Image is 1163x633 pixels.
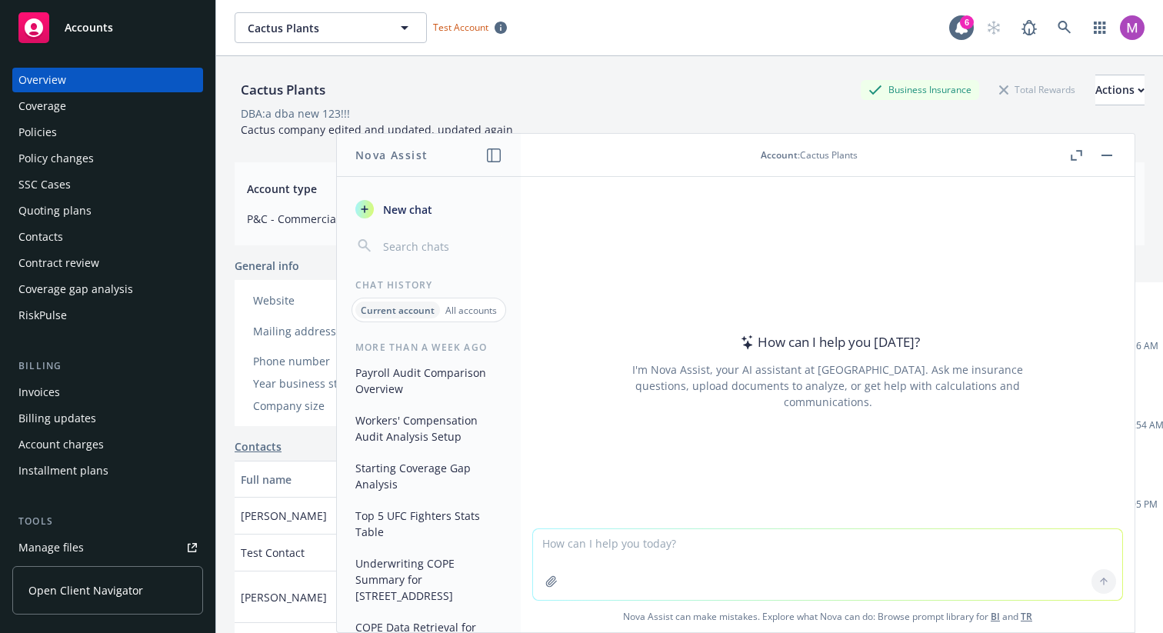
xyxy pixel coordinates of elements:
[991,80,1083,99] div: Total Rewards
[761,148,858,162] div: : Cactus Plants
[736,332,920,352] div: How can I help you [DATE]?
[235,12,427,43] button: Cactus Plants
[241,122,513,137] span: Cactus company edited and updated, updated again
[18,535,84,560] div: Manage files
[18,458,108,483] div: Installment plans
[337,278,521,292] div: Chat History
[18,172,71,197] div: SSC Cases
[235,258,299,274] span: General info
[12,277,203,302] a: Coverage gap analysis
[349,503,508,545] button: Top 5 UFC Fighters Stats Table
[12,225,203,249] a: Contacts
[12,406,203,431] a: Billing updates
[1014,12,1045,43] a: Report a Bug
[355,147,428,163] h1: Nova Assist
[349,455,508,497] button: Starting Coverage Gap Analysis
[248,20,381,36] span: Cactus Plants
[978,12,1009,43] a: Start snowing
[18,251,99,275] div: Contract review
[247,211,394,227] span: P&C - Commercial lines
[611,361,1044,410] div: I'm Nova Assist, your AI assistant at [GEOGRAPHIC_DATA]. Ask me insurance questions, upload docum...
[445,304,497,317] p: All accounts
[241,589,327,605] span: [PERSON_NAME]
[960,15,974,29] div: 6
[28,582,143,598] span: Open Client Navigator
[12,172,203,197] a: SSC Cases
[12,303,203,328] a: RiskPulse
[253,323,380,339] div: Mailing address
[1120,15,1145,40] img: photo
[361,304,435,317] p: Current account
[12,251,203,275] a: Contract review
[253,353,380,369] div: Phone number
[235,438,282,455] a: Contacts
[12,198,203,223] a: Quoting plans
[527,601,1128,632] span: Nova Assist can make mistakes. Explore what Nova can do: Browse prompt library for and
[18,146,94,171] div: Policy changes
[12,358,203,374] div: Billing
[253,398,380,414] div: Company size
[18,432,104,457] div: Account charges
[18,120,57,145] div: Policies
[427,19,513,35] span: Test Account
[349,360,508,401] button: Payroll Audit Comparison Overview
[18,225,63,249] div: Contacts
[12,94,203,118] a: Coverage
[380,202,432,218] span: New chat
[65,22,113,34] span: Accounts
[18,68,66,92] div: Overview
[18,380,60,405] div: Invoices
[861,80,979,99] div: Business Insurance
[349,195,508,223] button: New chat
[12,146,203,171] a: Policy changes
[253,375,380,391] div: Year business started
[12,458,203,483] a: Installment plans
[12,380,203,405] a: Invoices
[241,471,351,488] div: Full name
[12,432,203,457] a: Account charges
[12,120,203,145] a: Policies
[1095,75,1145,105] button: Actions
[12,68,203,92] a: Overview
[1049,12,1080,43] a: Search
[349,408,508,449] button: Workers' Compensation Audit Analysis Setup
[253,292,380,308] div: Website
[380,235,502,257] input: Search chats
[241,508,327,524] span: [PERSON_NAME]
[18,198,92,223] div: Quoting plans
[235,80,332,100] div: Cactus Plants
[991,610,1000,623] a: BI
[337,341,521,354] div: More than a week ago
[241,105,350,122] div: DBA: a dba new 123!!!
[349,551,508,608] button: Underwriting COPE Summary for [STREET_ADDRESS]
[433,21,488,34] span: Test Account
[247,181,394,197] span: Account type
[18,406,96,431] div: Billing updates
[1021,610,1032,623] a: TR
[12,535,203,560] a: Manage files
[12,6,203,49] a: Accounts
[18,303,67,328] div: RiskPulse
[18,94,66,118] div: Coverage
[241,545,305,561] span: Test Contact
[1085,12,1115,43] a: Switch app
[12,514,203,529] div: Tools
[18,277,133,302] div: Coverage gap analysis
[761,148,798,162] span: Account
[235,461,374,498] button: Full name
